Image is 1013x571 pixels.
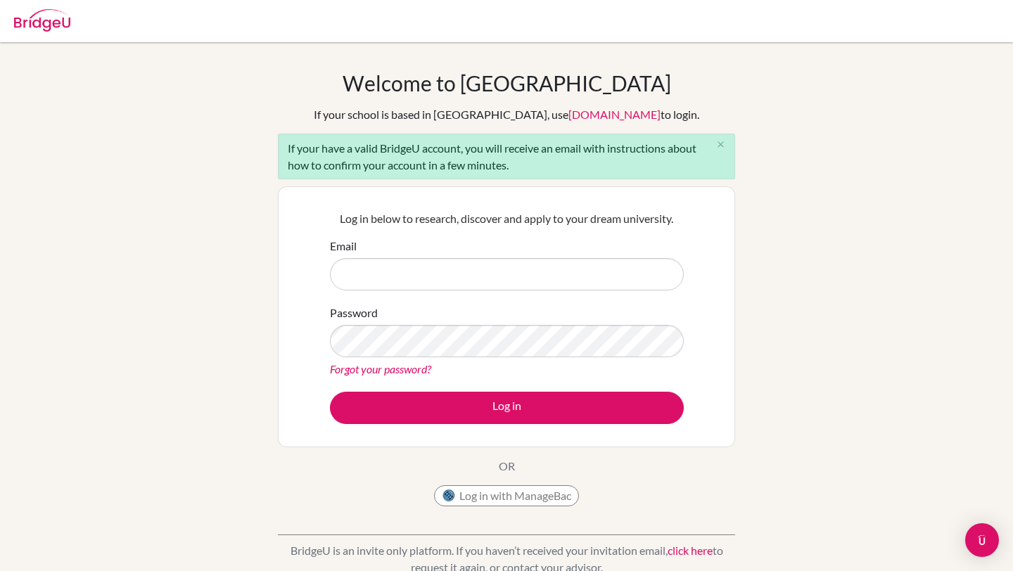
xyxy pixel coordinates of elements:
a: Forgot your password? [330,362,431,376]
div: If your have a valid BridgeU account, you will receive an email with instructions about how to co... [278,134,735,179]
img: Bridge-U [14,9,70,32]
a: click here [668,544,713,557]
p: Log in below to research, discover and apply to your dream university. [330,210,684,227]
div: Open Intercom Messenger [965,523,999,557]
button: Log in [330,392,684,424]
p: OR [499,458,515,475]
div: If your school is based in [GEOGRAPHIC_DATA], use to login. [314,106,699,123]
h1: Welcome to [GEOGRAPHIC_DATA] [343,70,671,96]
button: Log in with ManageBac [434,485,579,506]
button: Close [706,134,734,155]
label: Password [330,304,378,321]
i: close [715,139,726,150]
a: [DOMAIN_NAME] [568,108,661,121]
label: Email [330,238,357,255]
